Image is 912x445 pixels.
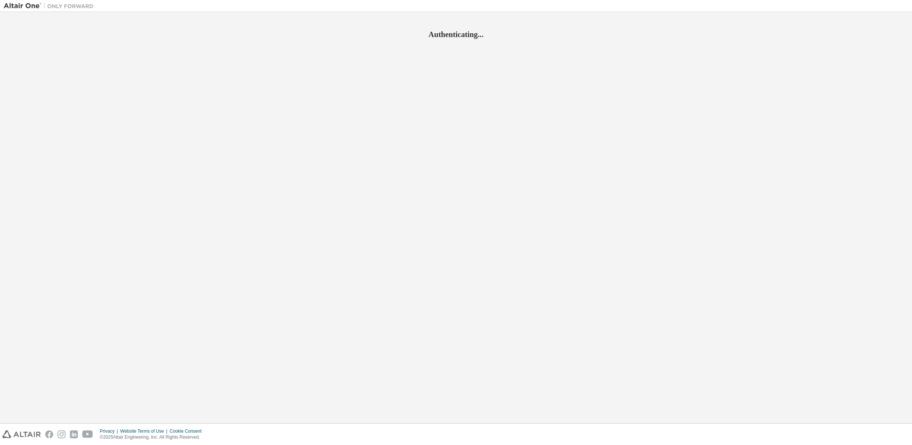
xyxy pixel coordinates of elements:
[120,428,169,434] div: Website Terms of Use
[100,428,120,434] div: Privacy
[169,428,206,434] div: Cookie Consent
[70,430,78,438] img: linkedin.svg
[58,430,65,438] img: instagram.svg
[4,2,97,10] img: Altair One
[2,430,41,438] img: altair_logo.svg
[100,434,206,441] p: © 2025 Altair Engineering, Inc. All Rights Reserved.
[45,430,53,438] img: facebook.svg
[4,30,908,39] h2: Authenticating...
[82,430,93,438] img: youtube.svg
